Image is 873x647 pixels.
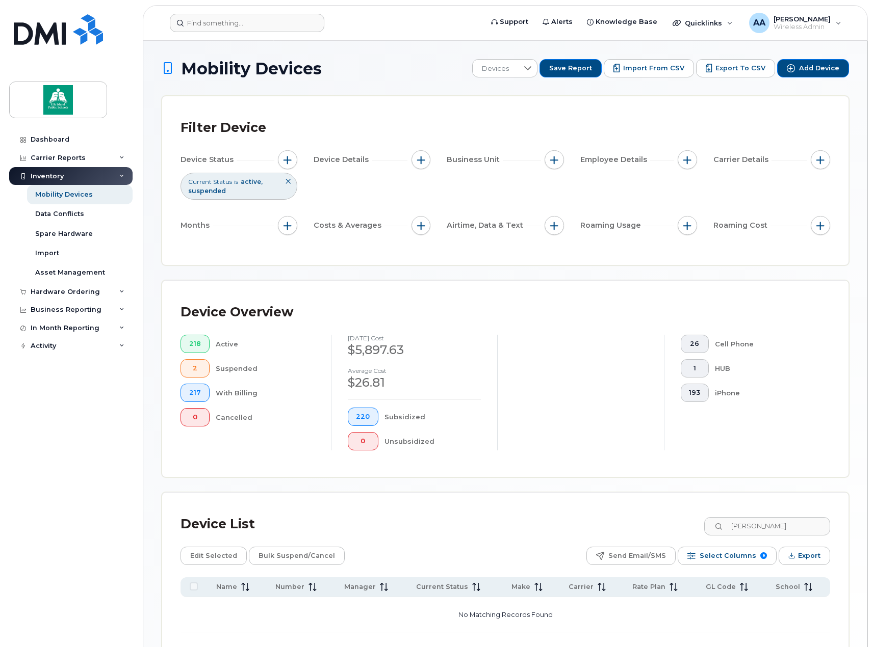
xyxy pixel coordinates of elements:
input: Search Device List ... [704,517,830,535]
span: Months [181,220,213,231]
span: Business Unit [447,154,503,165]
span: Send Email/SMS [608,548,666,563]
span: Airtime, Data & Text [447,220,526,231]
h4: Average cost [348,367,481,374]
span: suspended [188,187,226,195]
div: Unsubsidized [384,432,481,450]
span: Rate Plan [632,582,665,591]
div: HUB [715,359,814,378]
button: 1 [681,359,709,378]
span: Current Status [416,582,468,591]
button: Save Report [540,59,602,77]
button: 0 [348,432,379,450]
span: 0 [189,413,201,421]
span: is [234,177,238,186]
span: Roaming Cost [713,220,771,231]
span: Import from CSV [623,64,684,73]
button: Select Columns 9 [678,547,777,565]
p: No Matching Records Found [185,601,826,629]
div: Cancelled [216,408,315,426]
button: Send Email/SMS [586,547,676,565]
span: Export to CSV [715,64,765,73]
span: School [776,582,800,591]
div: With Billing [216,384,315,402]
span: 217 [189,389,201,397]
button: 218 [181,335,210,353]
span: Manager [344,582,376,591]
span: Save Report [549,64,592,73]
button: Import from CSV [604,59,694,77]
div: Suspended [216,359,315,378]
span: Current Status [188,177,232,186]
button: 193 [681,384,709,402]
span: Carrier Details [713,154,772,165]
span: 2 [189,364,201,372]
div: iPhone [715,384,814,402]
span: 9 [760,552,767,559]
span: GL Code [706,582,736,591]
span: Bulk Suspend/Cancel [259,548,335,563]
span: 220 [356,413,370,421]
div: Cell Phone [715,335,814,353]
div: Filter Device [181,115,266,141]
button: 220 [348,408,379,426]
div: Active [216,335,315,353]
div: $5,897.63 [348,341,481,359]
span: 0 [356,437,370,445]
span: Edit Selected [190,548,237,563]
span: Device Status [181,154,237,165]
button: Export to CSV [696,59,775,77]
div: $26.81 [348,374,481,391]
div: Device List [181,511,255,537]
div: Subsidized [384,408,481,426]
button: Bulk Suspend/Cancel [249,547,345,565]
span: Select Columns [700,548,756,563]
button: 26 [681,335,709,353]
span: Carrier [569,582,594,591]
h4: [DATE] cost [348,335,481,341]
span: 193 [689,389,700,397]
span: Add Device [799,64,839,73]
span: Make [511,582,530,591]
span: Device Details [314,154,372,165]
div: Device Overview [181,299,293,326]
span: Employee Details [580,154,650,165]
span: Roaming Usage [580,220,644,231]
span: 218 [189,340,201,348]
span: 26 [689,340,700,348]
span: Costs & Averages [314,220,384,231]
span: active [241,178,263,185]
button: Edit Selected [181,547,247,565]
button: 0 [181,408,210,426]
span: Export [798,548,820,563]
span: Devices [473,60,518,78]
button: 2 [181,359,210,378]
span: Name [216,582,237,591]
button: 217 [181,384,210,402]
button: Add Device [777,59,849,77]
span: 1 [689,364,700,372]
span: Number [275,582,304,591]
span: Mobility Devices [181,60,322,77]
button: Export [779,547,830,565]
